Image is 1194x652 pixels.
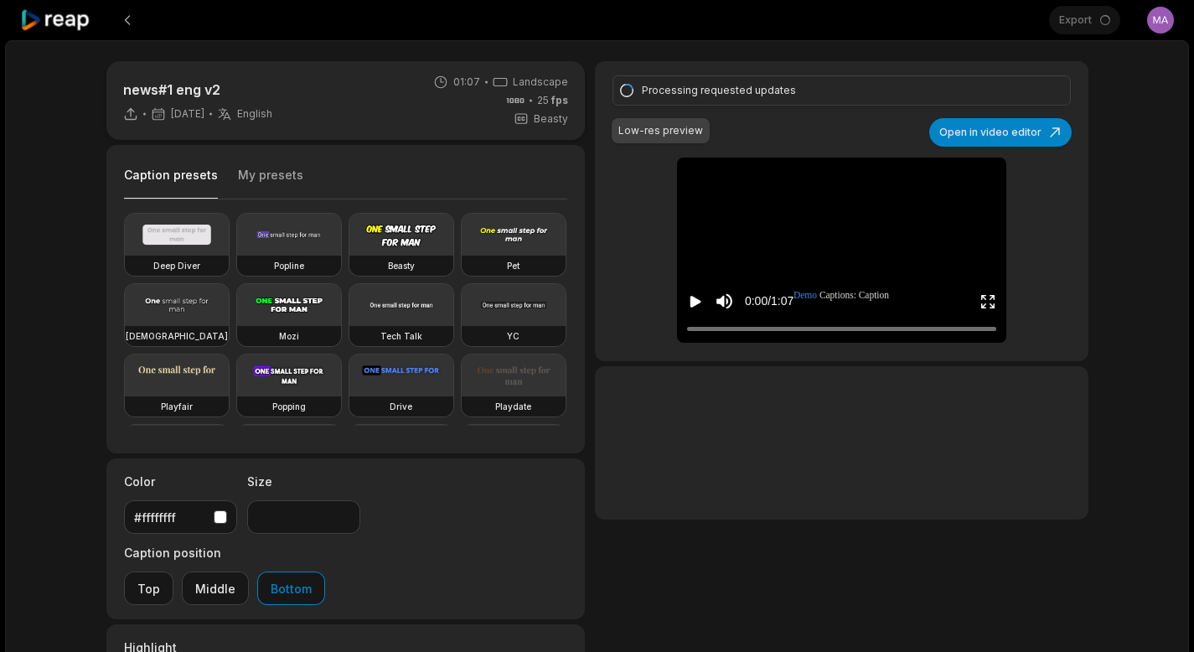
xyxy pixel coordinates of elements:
[124,167,218,199] button: Caption presets
[153,259,200,272] h3: Deep Diver
[124,572,173,605] button: Top
[642,83,1036,98] div: Processing requested updates
[237,107,272,121] span: English
[134,509,207,526] div: #ffffffff
[979,286,996,317] button: Enter Fullscreen
[388,259,415,272] h3: Beasty
[238,167,303,199] button: My presets
[247,473,360,490] label: Size
[257,572,325,605] button: Bottom
[380,329,422,343] h3: Tech Talk
[124,500,237,534] button: #ffffffff
[124,473,237,490] label: Color
[618,123,703,138] div: Low-res preview
[161,400,193,413] h3: Playfair
[171,107,204,121] span: [DATE]
[745,292,793,310] div: 0:00 / 1:07
[126,329,228,343] h3: [DEMOGRAPHIC_DATA]
[390,400,412,413] h3: Drive
[495,400,531,413] h3: Playdate
[714,291,735,312] button: Mute sound
[507,329,519,343] h3: YC
[513,75,568,90] span: Landscape
[507,259,519,272] h3: Pet
[123,80,272,100] p: news#1 eng v2
[272,400,306,413] h3: Popping
[182,572,249,605] button: Middle
[274,259,304,272] h3: Popline
[551,94,568,106] span: fps
[279,329,299,343] h3: Mozi
[534,111,568,127] span: Beasty
[124,544,325,561] label: Caption position
[687,286,704,317] button: Play video
[453,75,480,90] span: 01:07
[929,118,1072,147] button: Open in video editor
[537,93,568,108] span: 25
